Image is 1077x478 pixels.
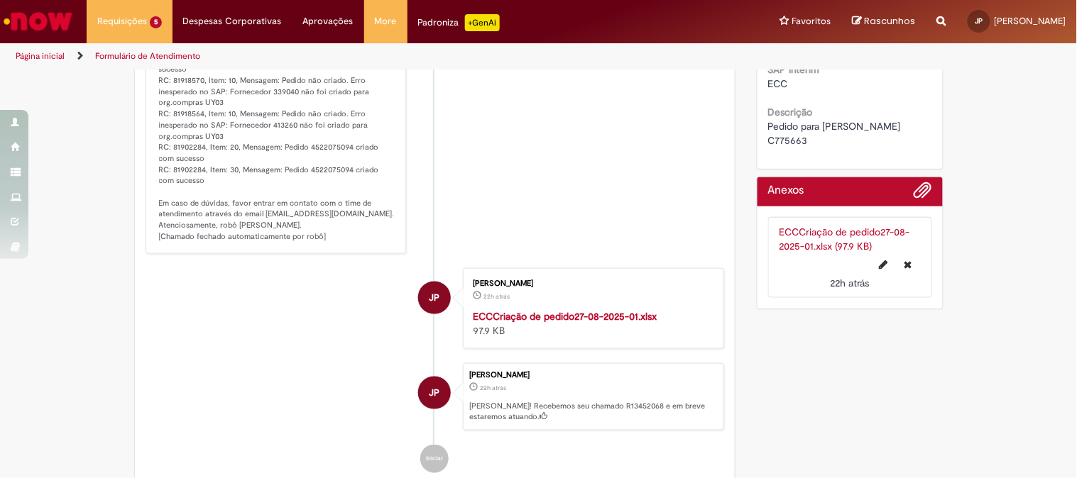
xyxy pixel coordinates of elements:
span: [PERSON_NAME] [995,15,1066,27]
p: [PERSON_NAME]! Recebemos seu chamado R13452068 e em breve estaremos atuando. [469,401,716,423]
button: Adicionar anexos [914,181,932,206]
div: [PERSON_NAME] [473,279,709,288]
a: Página inicial [16,50,65,62]
div: Padroniza [418,14,500,31]
span: Favoritos [792,14,831,28]
span: More [375,14,397,28]
span: 22h atrás [480,384,506,392]
div: [PERSON_NAME] [469,371,716,379]
time: 27/08/2025 11:54:56 [483,292,510,301]
span: 5 [150,16,162,28]
a: ECCCriação de pedido27-08-2025-01.xlsx (97.9 KB) [780,226,910,252]
b: Descrição [768,106,813,118]
span: Requisições [97,14,147,28]
span: Rascunhos [865,14,916,28]
a: Formulário de Atendimento [95,50,200,62]
span: 22h atrás [483,292,510,301]
ul: Trilhas de página [11,43,707,70]
div: Jessica de Oliveira Parenti [418,282,451,314]
span: Pedido para [PERSON_NAME] C775663 [768,120,904,147]
h2: Anexos [768,184,804,197]
span: JP [975,16,983,26]
a: ECCCriação de pedido27-08-2025-01.xlsx [473,310,657,323]
span: JP [430,281,440,315]
a: Rascunhos [853,15,916,28]
span: 22h atrás [831,277,870,289]
img: ServiceNow [1,7,75,35]
time: 27/08/2025 11:54:56 [831,277,870,289]
span: ECC [768,77,788,90]
div: Jessica de Oliveira Parenti [418,377,451,409]
button: Excluir ECCCriação de pedido27-08-2025-01.xlsx [896,253,921,276]
span: Aprovações [303,14,354,28]
b: SAP Interim [768,63,820,76]
p: +GenAi [465,14,500,31]
li: Jessica de Oliveira Parenti [146,363,725,431]
div: 97.9 KB [473,309,709,338]
span: Despesas Corporativas [183,14,282,28]
span: JP [430,376,440,410]
button: Editar nome de arquivo ECCCriação de pedido27-08-2025-01.xlsx [871,253,897,276]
